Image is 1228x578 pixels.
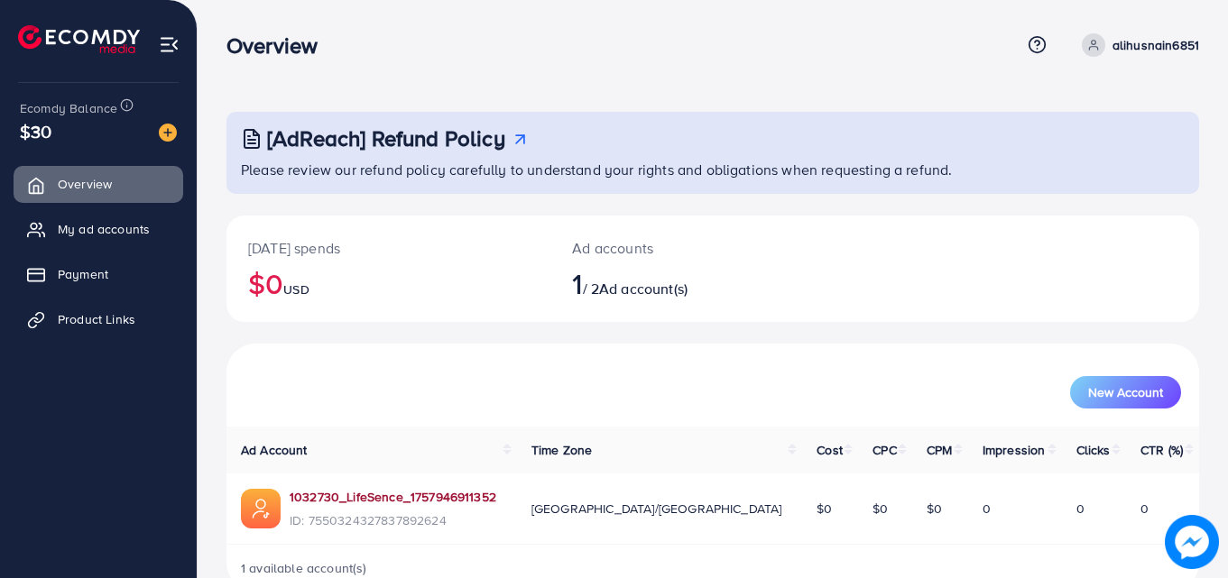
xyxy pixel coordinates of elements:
a: Overview [14,166,183,202]
span: CPC [873,441,896,459]
span: New Account [1088,386,1163,399]
a: Payment [14,256,183,292]
a: My ad accounts [14,211,183,247]
span: CTR (%) [1140,441,1183,459]
span: 0 [1140,500,1149,518]
span: 0 [1076,500,1085,518]
span: [GEOGRAPHIC_DATA]/[GEOGRAPHIC_DATA] [531,500,782,518]
span: Payment [58,265,108,283]
span: Ad Account [241,441,308,459]
span: Ad account(s) [599,279,688,298]
button: New Account [1070,376,1181,408]
h3: Overview [226,32,332,59]
span: Clicks [1076,441,1111,459]
p: [DATE] spends [248,237,529,259]
a: 1032730_LifeSence_1757946911352 [290,488,496,506]
a: Product Links [14,301,183,337]
img: ic-ads-acc.e4c84228.svg [241,489,281,528]
span: $0 [927,500,942,518]
span: $30 [20,118,51,144]
p: Ad accounts [572,237,772,259]
span: 0 [983,500,991,518]
img: logo [18,25,140,53]
span: Cost [817,441,843,459]
span: Product Links [58,310,135,328]
h2: $0 [248,266,529,300]
span: Impression [983,441,1046,459]
span: CPM [927,441,952,459]
span: Ecomdy Balance [20,99,117,117]
h3: [AdReach] Refund Policy [267,125,505,151]
span: Overview [58,175,112,193]
img: image [159,124,177,142]
p: alihusnain6851 [1113,34,1199,56]
span: ID: 7550324327837892624 [290,511,496,529]
span: 1 available account(s) [241,559,367,577]
h2: / 2 [572,266,772,300]
p: Please review our refund policy carefully to understand your rights and obligations when requesti... [241,159,1188,180]
span: My ad accounts [58,220,150,238]
img: menu [159,34,180,55]
img: image [1170,520,1214,564]
a: alihusnain6851 [1075,33,1199,57]
span: 1 [572,262,582,304]
span: USD [283,280,309,298]
span: $0 [873,500,888,518]
span: $0 [817,500,832,518]
span: Time Zone [531,441,592,459]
